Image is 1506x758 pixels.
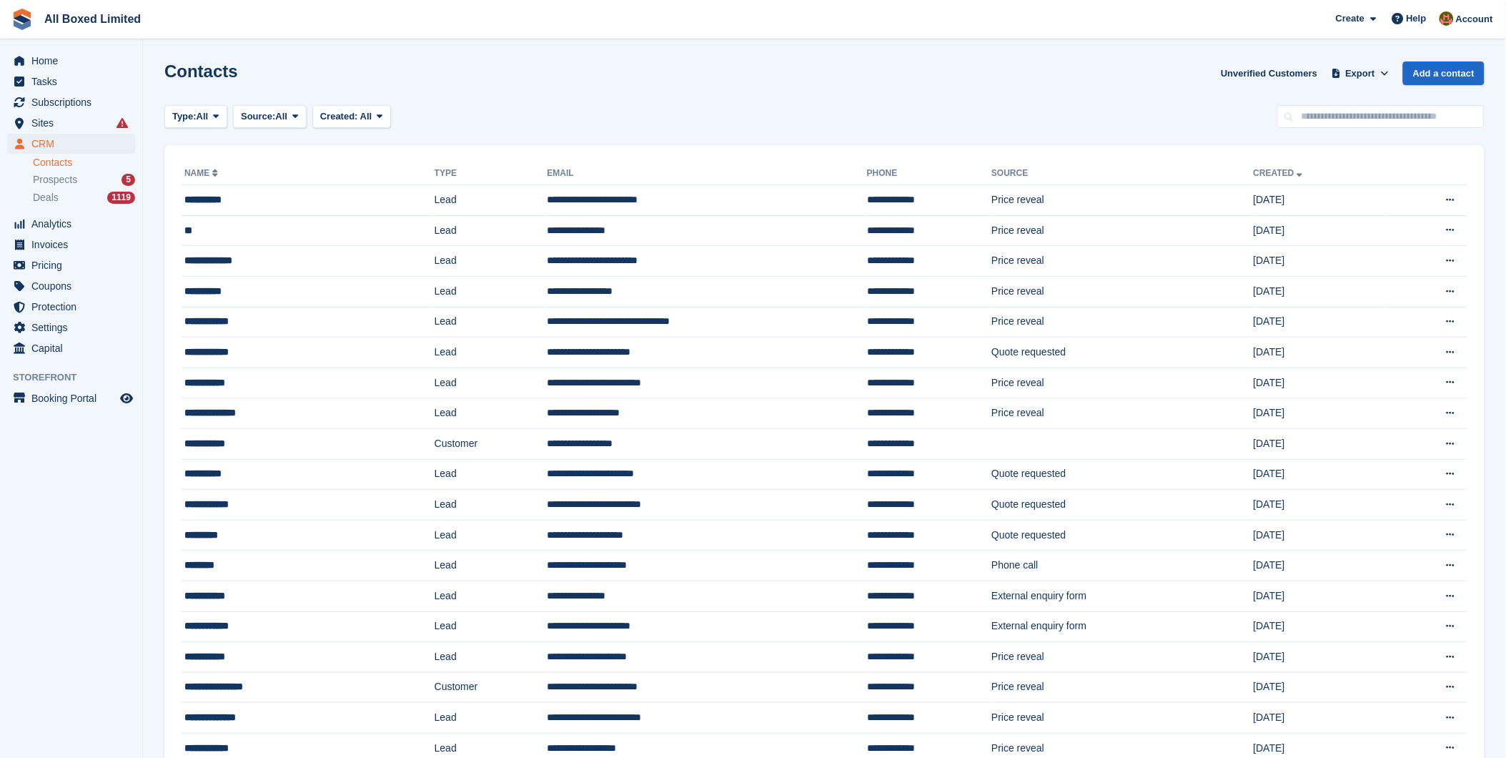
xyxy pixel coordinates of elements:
td: Lead [435,642,548,673]
button: Type: All [164,105,227,129]
span: Settings [31,318,117,338]
td: Lead [435,551,548,581]
td: [DATE] [1254,703,1389,734]
h1: Contacts [164,61,238,81]
span: Protection [31,297,117,317]
a: All Boxed Limited [39,7,147,31]
button: Source: All [233,105,307,129]
a: menu [7,255,135,275]
td: [DATE] [1254,611,1389,642]
i: Smart entry sync failures have occurred [117,117,128,129]
td: Lead [435,459,548,490]
td: External enquiry form [991,581,1253,611]
td: Price reveal [991,307,1253,338]
td: [DATE] [1254,520,1389,551]
a: menu [7,51,135,71]
td: Phone call [991,551,1253,581]
td: Quote requested [991,490,1253,521]
td: [DATE] [1254,459,1389,490]
td: Lead [435,246,548,277]
td: Price reveal [991,215,1253,246]
td: Lead [435,307,548,338]
td: [DATE] [1254,307,1389,338]
td: Quote requested [991,338,1253,368]
a: Prospects 5 [33,172,135,187]
button: Export [1329,61,1392,85]
td: [DATE] [1254,672,1389,703]
td: [DATE] [1254,338,1389,368]
div: 1119 [107,192,135,204]
td: [DATE] [1254,246,1389,277]
a: menu [7,235,135,255]
th: Type [435,162,548,185]
a: Contacts [33,156,135,169]
td: Price reveal [991,246,1253,277]
td: Lead [435,368,548,398]
td: [DATE] [1254,185,1389,216]
td: Price reveal [991,276,1253,307]
span: Invoices [31,235,117,255]
td: Lead [435,338,548,368]
td: [DATE] [1254,428,1389,459]
a: menu [7,214,135,234]
a: menu [7,297,135,317]
td: Price reveal [991,672,1253,703]
a: menu [7,276,135,296]
td: Lead [435,611,548,642]
span: Pricing [31,255,117,275]
span: Account [1456,12,1493,26]
span: Deals [33,191,59,205]
span: CRM [31,134,117,154]
td: Lead [435,215,548,246]
th: Source [991,162,1253,185]
td: [DATE] [1254,368,1389,398]
a: menu [7,338,135,358]
td: Customer [435,672,548,703]
a: Preview store [118,390,135,407]
td: Lead [435,276,548,307]
td: Lead [435,581,548,611]
a: Deals 1119 [33,190,135,205]
th: Phone [867,162,991,185]
a: menu [7,113,135,133]
td: Quote requested [991,520,1253,551]
a: menu [7,134,135,154]
td: Lead [435,520,548,551]
td: Lead [435,185,548,216]
img: stora-icon-8386f47178a22dfd0bd8f6a31ec36ba5ce8667c1dd55bd0f319d3a0aa187defe.svg [11,9,33,30]
td: [DATE] [1254,642,1389,673]
span: All [360,111,372,122]
td: [DATE] [1254,490,1389,521]
a: menu [7,72,135,92]
td: Lead [435,490,548,521]
a: Name [184,168,221,178]
td: Quote requested [991,459,1253,490]
td: Lead [435,703,548,734]
span: Booking Portal [31,388,117,408]
a: Unverified Customers [1215,61,1323,85]
span: Type: [172,109,197,124]
a: Created [1254,168,1306,178]
td: [DATE] [1254,276,1389,307]
td: Price reveal [991,642,1253,673]
td: Price reveal [991,398,1253,429]
td: Lead [435,398,548,429]
td: Price reveal [991,703,1253,734]
span: Analytics [31,214,117,234]
img: Sharon Hawkins [1440,11,1454,26]
span: All [197,109,209,124]
td: [DATE] [1254,581,1389,611]
th: Email [548,162,867,185]
span: Create [1336,11,1364,26]
td: Customer [435,428,548,459]
td: [DATE] [1254,551,1389,581]
span: Help [1407,11,1427,26]
a: Add a contact [1403,61,1485,85]
span: Storefront [13,370,142,385]
span: Source: [241,109,275,124]
div: 5 [122,174,135,186]
span: Subscriptions [31,92,117,112]
span: All [276,109,288,124]
td: Price reveal [991,185,1253,216]
td: External enquiry form [991,611,1253,642]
